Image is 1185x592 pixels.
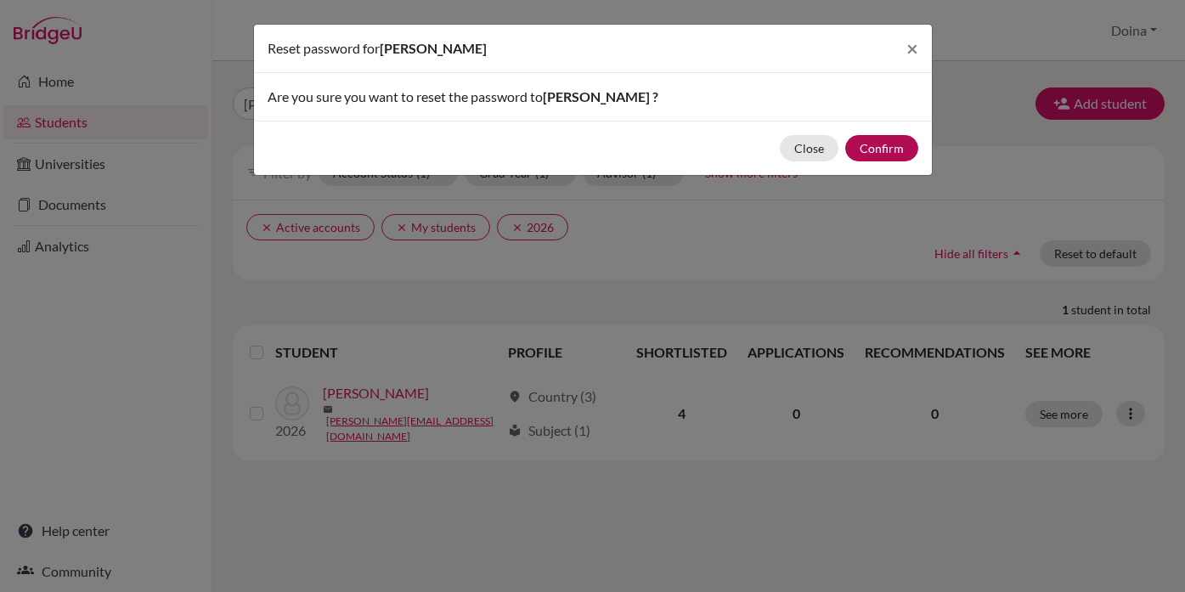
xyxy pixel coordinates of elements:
span: Reset password for [268,40,380,56]
p: Are you sure you want to reset the password to [268,87,918,107]
span: × [906,36,918,60]
span: [PERSON_NAME] ? [543,88,658,104]
button: Close [893,25,932,72]
span: [PERSON_NAME] [380,40,487,56]
button: Close [780,135,838,161]
button: Confirm [845,135,918,161]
